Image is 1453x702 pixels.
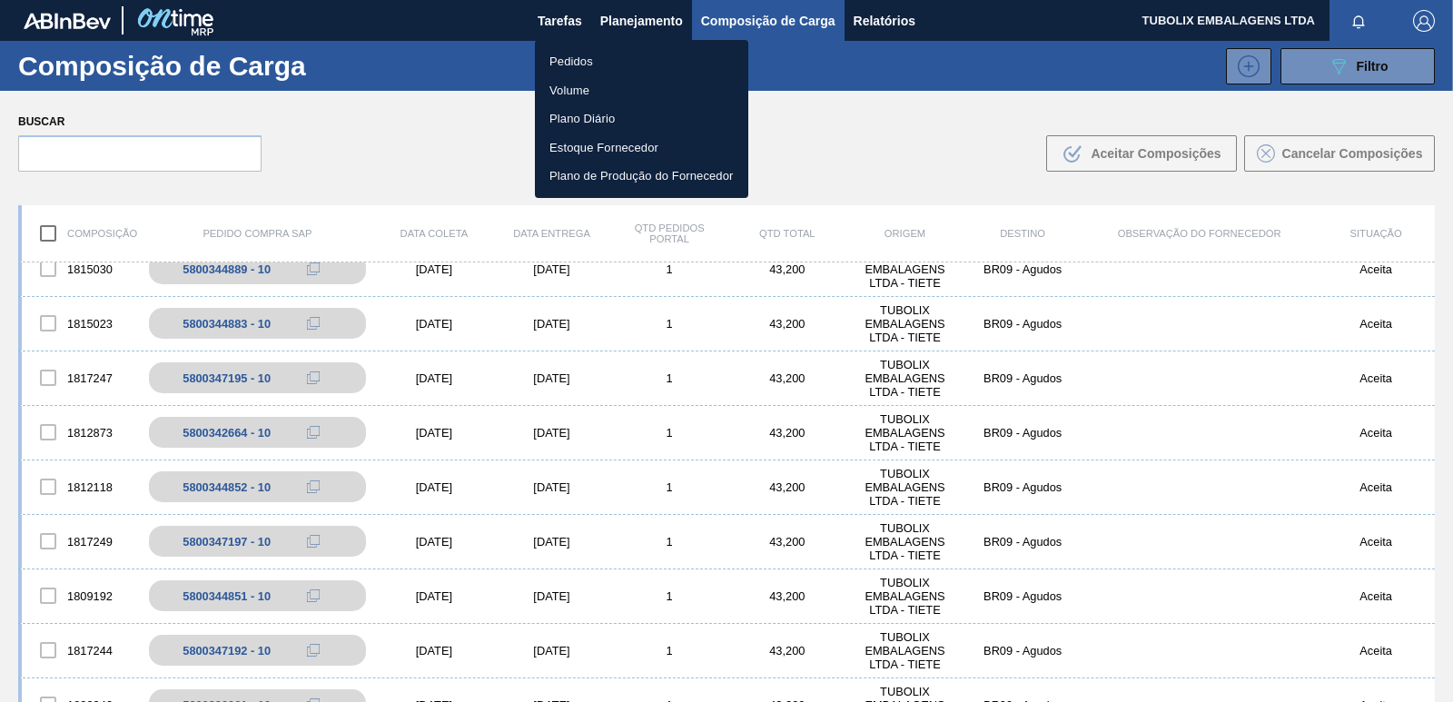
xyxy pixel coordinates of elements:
[535,47,748,76] a: Pedidos
[535,162,748,191] a: Plano de Produção do Fornecedor
[535,76,748,105] a: Volume
[535,133,748,163] a: Estoque Fornecedor
[535,104,748,133] a: Plano Diário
